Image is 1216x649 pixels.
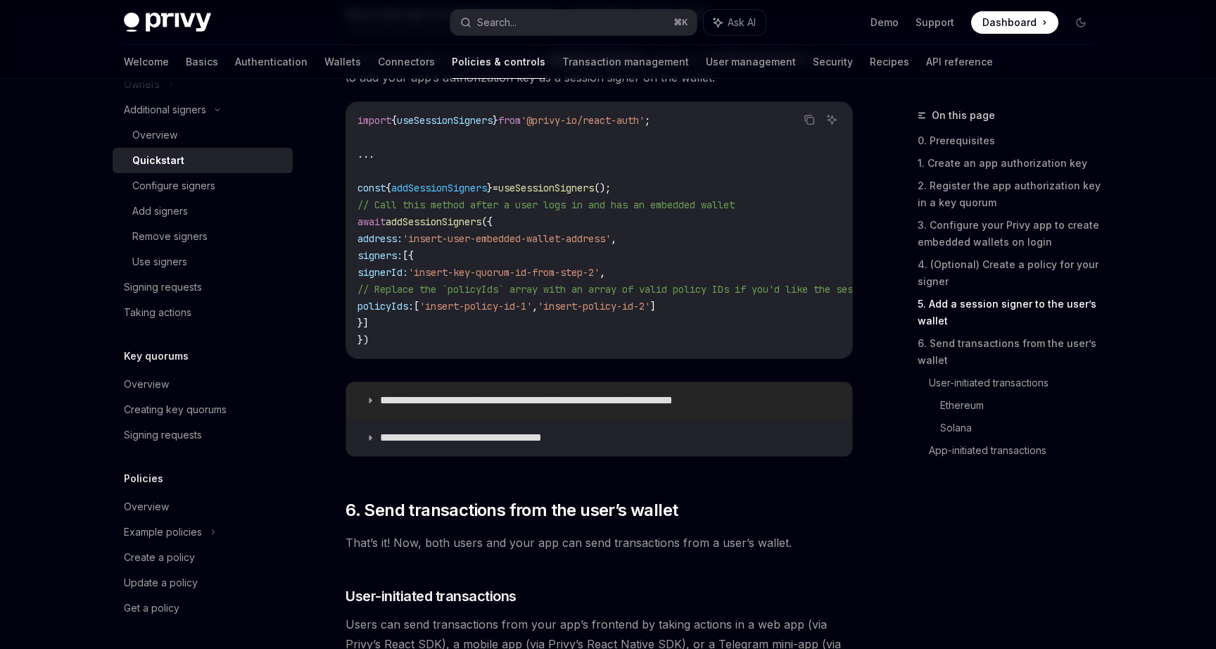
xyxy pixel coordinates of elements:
h5: Key quorums [124,348,189,365]
a: Add signers [113,199,293,224]
a: 6. Send transactions from the user’s wallet [918,332,1103,372]
span: useSessionSigners [397,114,493,127]
a: Authentication [235,45,308,79]
span: 'insert-policy-id-1' [419,300,532,313]
button: Copy the contents from the code block [800,111,818,129]
a: Configure signers [113,173,293,199]
div: Update a policy [124,574,198,591]
span: = [493,182,498,194]
span: '@privy-io/react-auth' [521,114,645,127]
a: Transaction management [562,45,689,79]
div: Example policies [124,524,202,541]
a: Quickstart [113,148,293,173]
a: Create a policy [113,545,293,570]
div: Get a policy [124,600,179,617]
button: Ask AI [704,10,766,35]
button: Ask AI [823,111,841,129]
a: Recipes [870,45,909,79]
a: Creating key quorums [113,397,293,422]
span: , [611,232,616,245]
span: [{ [403,249,414,262]
span: // Call this method after a user logs in and has an embedded wallet [357,199,735,211]
a: Use signers [113,249,293,275]
a: Wallets [324,45,361,79]
a: 1. Create an app authorization key [918,152,1103,175]
div: Create a policy [124,549,195,566]
a: Signing requests [113,275,293,300]
span: { [391,114,397,127]
span: ⌘ K [673,17,688,28]
span: , [532,300,538,313]
a: Demo [870,15,899,30]
a: Get a policy [113,596,293,621]
div: Signing requests [124,427,202,443]
a: Signing requests [113,422,293,448]
span: , [600,266,605,279]
div: Use signers [132,253,187,270]
div: Signing requests [124,279,202,296]
a: Update a policy [113,570,293,596]
span: User-initiated transactions [346,586,517,606]
a: Policies & controls [452,45,545,79]
span: } [487,182,493,194]
span: { [386,182,391,194]
div: Overview [132,127,177,144]
span: 'insert-key-quorum-id-from-step-2' [408,266,600,279]
button: Search...⌘K [450,10,697,35]
span: ] [650,300,656,313]
img: dark logo [124,13,211,32]
span: address: [357,232,403,245]
a: 2. Register the app authorization key in a key quorum [918,175,1103,214]
span: policyIds: [357,300,414,313]
a: Overview [113,122,293,148]
a: Solana [940,417,1103,439]
div: Search... [477,14,517,31]
span: [ [414,300,419,313]
span: Ask AI [728,15,756,30]
a: Security [813,45,853,79]
span: from [498,114,521,127]
span: await [357,215,386,228]
span: ... [357,148,374,160]
div: Configure signers [132,177,215,194]
a: Remove signers [113,224,293,249]
a: App-initiated transactions [929,439,1103,462]
span: const [357,182,386,194]
a: Connectors [378,45,435,79]
span: addSessionSigners [391,182,487,194]
div: Creating key quorums [124,401,227,418]
a: User management [706,45,796,79]
div: Additional signers [124,101,206,118]
span: 'insert-policy-id-2' [538,300,650,313]
div: Remove signers [132,228,208,245]
a: Basics [186,45,218,79]
span: } [493,114,498,127]
a: User-initiated transactions [929,372,1103,394]
span: 6. Send transactions from the user’s wallet [346,499,678,522]
span: addSessionSigners [386,215,481,228]
span: import [357,114,391,127]
h5: Policies [124,470,163,487]
a: Dashboard [971,11,1058,34]
a: Taking actions [113,300,293,325]
span: ; [645,114,650,127]
span: That’s it! Now, both users and your app can send transactions from a user’s wallet. [346,533,853,553]
a: 3. Configure your Privy app to create embedded wallets on login [918,214,1103,253]
div: Add signers [132,203,188,220]
a: 5. Add a session signer to the user’s wallet [918,293,1103,332]
div: Overview [124,498,169,515]
span: 'insert-user-embedded-wallet-address' [403,232,611,245]
span: Dashboard [982,15,1037,30]
span: (); [594,182,611,194]
span: }] [357,317,369,329]
button: Toggle dark mode [1070,11,1092,34]
a: Support [916,15,954,30]
div: Taking actions [124,304,191,321]
span: ({ [481,215,493,228]
span: signerId: [357,266,408,279]
a: Ethereum [940,394,1103,417]
span: useSessionSigners [498,182,594,194]
a: Overview [113,494,293,519]
a: 0. Prerequisites [918,130,1103,152]
span: signers: [357,249,403,262]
